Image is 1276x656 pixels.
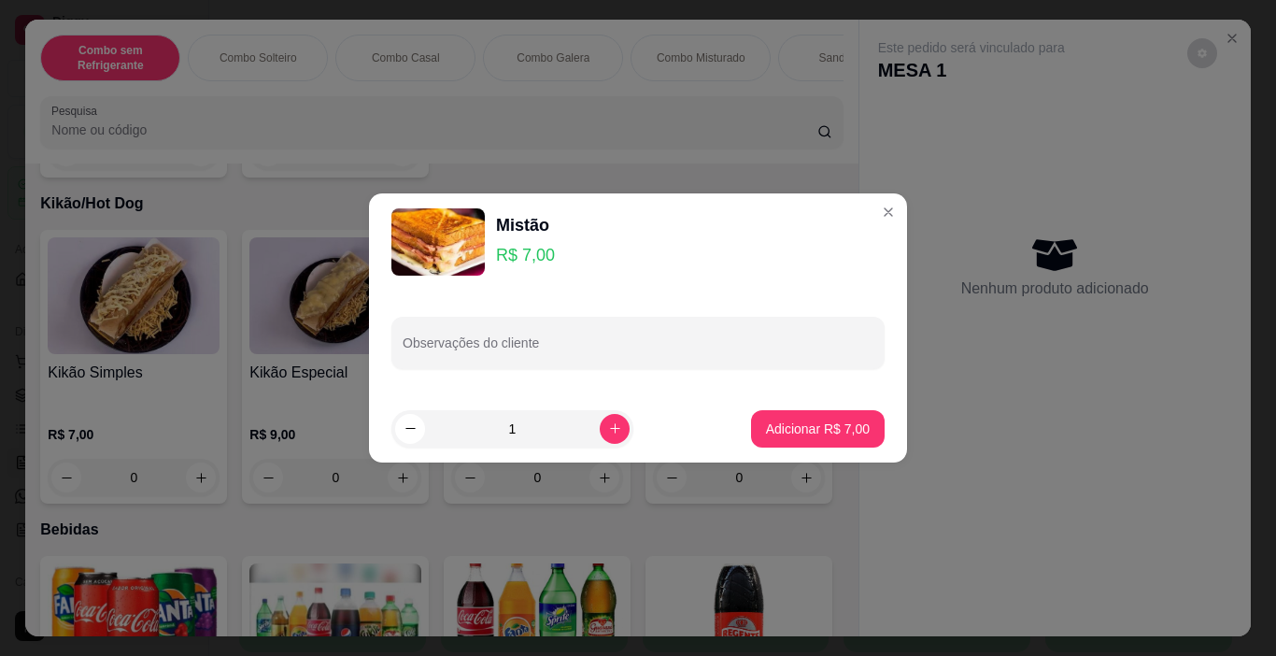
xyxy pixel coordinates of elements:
img: product-image [391,208,485,276]
button: decrease-product-quantity [395,414,425,444]
p: Adicionar R$ 7,00 [766,420,870,438]
button: Adicionar R$ 7,00 [751,410,885,448]
p: R$ 7,00 [496,242,555,268]
button: Close [873,197,903,227]
input: Observações do cliente [403,341,873,360]
button: increase-product-quantity [600,414,630,444]
div: Mistão [496,212,555,238]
